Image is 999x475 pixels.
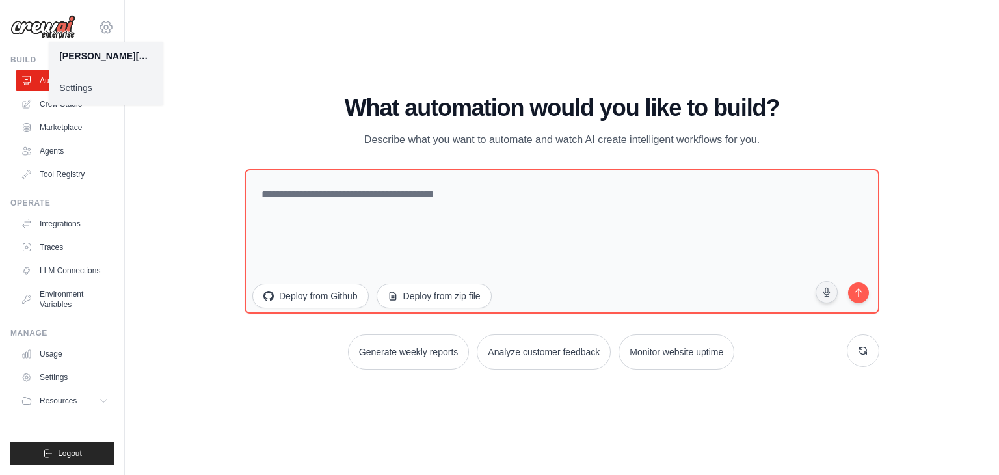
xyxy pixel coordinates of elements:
[377,284,492,308] button: Deploy from zip file
[10,442,114,465] button: Logout
[10,55,114,65] div: Build
[16,117,114,138] a: Marketplace
[619,334,734,370] button: Monitor website uptime
[348,334,470,370] button: Generate weekly reports
[10,328,114,338] div: Manage
[245,95,879,121] h1: What automation would you like to build?
[16,164,114,185] a: Tool Registry
[16,237,114,258] a: Traces
[10,15,75,40] img: Logo
[16,260,114,281] a: LLM Connections
[16,141,114,161] a: Agents
[58,448,82,459] span: Logout
[16,94,114,115] a: Crew Studio
[16,70,114,91] a: Automations
[16,213,114,234] a: Integrations
[10,198,114,208] div: Operate
[16,367,114,388] a: Settings
[934,413,999,475] iframe: Chat Widget
[16,344,114,364] a: Usage
[49,76,163,100] a: Settings
[16,284,114,315] a: Environment Variables
[343,131,780,148] p: Describe what you want to automate and watch AI create intelligent workflows for you.
[40,396,77,406] span: Resources
[16,390,114,411] button: Resources
[59,49,153,62] div: [PERSON_NAME][EMAIL_ADDRESS][DOMAIN_NAME]
[252,284,369,308] button: Deploy from Github
[477,334,611,370] button: Analyze customer feedback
